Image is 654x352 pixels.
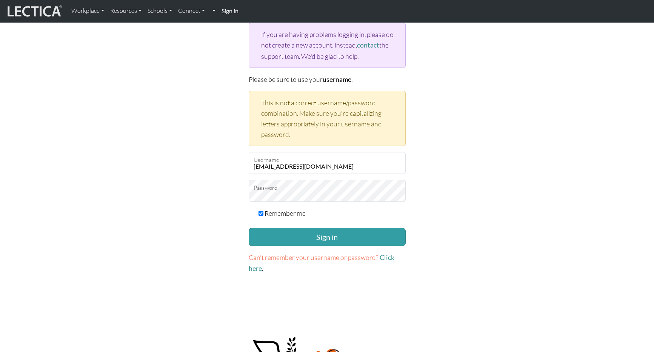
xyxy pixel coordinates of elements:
[222,7,239,14] strong: Sign in
[107,3,145,19] a: Resources
[323,75,351,83] strong: username
[145,3,175,19] a: Schools
[249,91,406,146] div: This is not a correct username/password combination. Make sure you're capitalizing letters approp...
[249,74,406,85] p: Please be sure to use your .
[175,3,208,19] a: Connect
[249,254,394,272] a: Click here
[357,41,379,49] a: contact
[68,3,107,19] a: Workplace
[6,4,62,18] img: lecticalive
[265,208,306,218] label: Remember me
[249,252,406,274] p: .
[249,253,379,261] span: Can't remember your username or password?
[249,23,406,68] div: If you are having problems logging in, please do not create a new account. Instead, the support t...
[249,228,406,246] button: Sign in
[219,3,242,19] a: Sign in
[249,152,406,174] input: Username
